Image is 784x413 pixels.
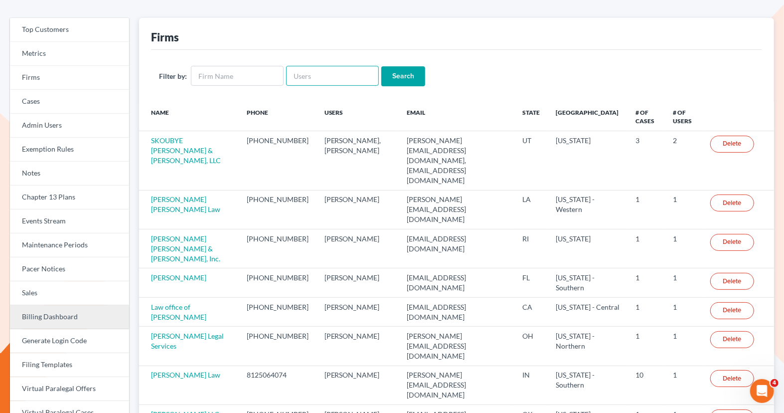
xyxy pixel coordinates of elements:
a: Generate Login Code [10,329,129,353]
a: Virtual Paralegal Offers [10,377,129,401]
a: Sales [10,281,129,305]
td: IN [514,366,548,405]
a: Firms [10,66,129,90]
td: 10 [627,366,665,405]
td: [US_STATE] [548,229,627,268]
th: [GEOGRAPHIC_DATA] [548,102,627,131]
a: Metrics [10,42,129,66]
a: Maintenance Periods [10,233,129,257]
td: [PERSON_NAME] [316,366,399,405]
td: [EMAIL_ADDRESS][DOMAIN_NAME] [399,297,514,326]
div: Firms [151,30,179,44]
td: [PERSON_NAME][EMAIL_ADDRESS][DOMAIN_NAME], [EMAIL_ADDRESS][DOMAIN_NAME] [399,131,514,190]
td: 1 [665,190,702,229]
th: Email [399,102,514,131]
td: OH [514,327,548,366]
td: LA [514,190,548,229]
td: [PERSON_NAME] [316,327,399,366]
td: [PHONE_NUMBER] [239,327,316,366]
td: FL [514,268,548,297]
td: [PERSON_NAME][EMAIL_ADDRESS][DOMAIN_NAME] [399,327,514,366]
td: [US_STATE] - Southern [548,268,627,297]
td: [PERSON_NAME], [PERSON_NAME] [316,131,399,190]
td: 8125064074 [239,366,316,405]
a: [PERSON_NAME] [PERSON_NAME] Law [151,195,220,213]
span: 4 [771,379,779,387]
td: CA [514,297,548,326]
td: 1 [665,327,702,366]
a: Admin Users [10,114,129,138]
a: Delete [710,370,754,387]
th: # of Cases [627,102,665,131]
td: [PHONE_NUMBER] [239,229,316,268]
td: [PERSON_NAME][EMAIL_ADDRESS][DOMAIN_NAME] [399,190,514,229]
a: SKOUBYE [PERSON_NAME] & [PERSON_NAME], LLC [151,136,221,165]
a: Billing Dashboard [10,305,129,329]
a: Events Stream [10,209,129,233]
a: Law office of [PERSON_NAME] [151,303,206,321]
a: Chapter 13 Plans [10,186,129,209]
td: [EMAIL_ADDRESS][DOMAIN_NAME] [399,229,514,268]
td: 3 [627,131,665,190]
label: Filter by: [159,71,187,81]
td: 1 [627,229,665,268]
a: Exemption Rules [10,138,129,162]
td: [US_STATE] - Central [548,297,627,326]
iframe: Intercom live chat [750,379,774,403]
a: Top Customers [10,18,129,42]
th: Name [139,102,239,131]
td: [PHONE_NUMBER] [239,297,316,326]
td: 1 [665,297,702,326]
td: UT [514,131,548,190]
td: 1 [627,190,665,229]
a: [PERSON_NAME] Legal Services [151,332,224,350]
td: [PERSON_NAME] [316,190,399,229]
th: Phone [239,102,316,131]
a: Delete [710,331,754,348]
td: 1 [627,297,665,326]
td: [PHONE_NUMBER] [239,131,316,190]
td: 1 [665,229,702,268]
td: 2 [665,131,702,190]
a: Delete [710,136,754,153]
a: Pacer Notices [10,257,129,281]
th: # of Users [665,102,702,131]
td: [PERSON_NAME] [316,229,399,268]
a: [PERSON_NAME] [PERSON_NAME] & [PERSON_NAME], Inc. [151,234,220,263]
td: 1 [627,268,665,297]
a: Delete [710,234,754,251]
a: Delete [710,273,754,290]
a: Delete [710,195,754,211]
a: [PERSON_NAME] Law [151,371,220,379]
td: [US_STATE] - Northern [548,327,627,366]
td: 1 [665,366,702,405]
td: [PERSON_NAME] [316,268,399,297]
td: [PERSON_NAME][EMAIL_ADDRESS][DOMAIN_NAME] [399,366,514,405]
a: Filing Templates [10,353,129,377]
th: Users [316,102,399,131]
td: [US_STATE] - Western [548,190,627,229]
input: Search [381,66,425,86]
td: [PHONE_NUMBER] [239,190,316,229]
td: [EMAIL_ADDRESS][DOMAIN_NAME] [399,268,514,297]
td: [US_STATE] [548,131,627,190]
td: 1 [665,268,702,297]
a: [PERSON_NAME] [151,273,206,282]
a: Cases [10,90,129,114]
td: [PERSON_NAME] [316,297,399,326]
input: Firm Name [191,66,284,86]
td: RI [514,229,548,268]
input: Users [286,66,379,86]
td: [PHONE_NUMBER] [239,268,316,297]
th: State [514,102,548,131]
td: [US_STATE] - Southern [548,366,627,405]
a: Delete [710,302,754,319]
td: 1 [627,327,665,366]
a: Notes [10,162,129,186]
